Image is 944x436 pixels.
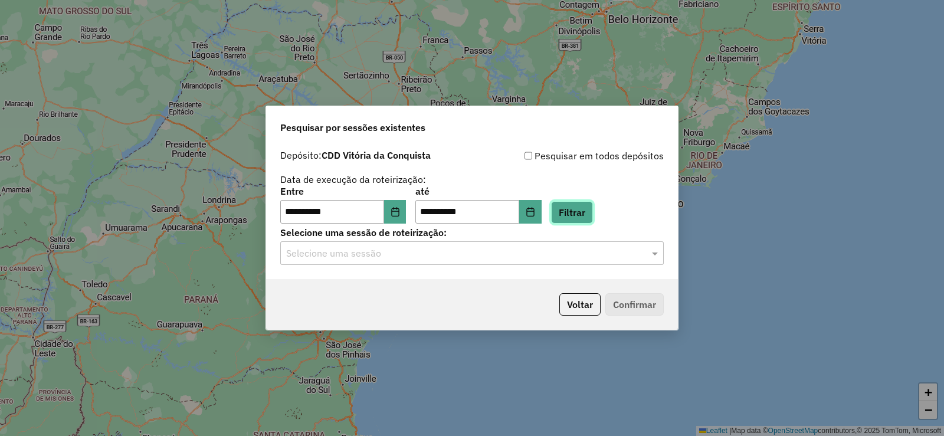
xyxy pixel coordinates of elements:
label: Entre [280,184,406,198]
label: Depósito: [280,148,431,162]
strong: CDD Vitória da Conquista [322,149,431,161]
span: Pesquisar por sessões existentes [280,120,425,135]
label: Selecione uma sessão de roteirização: [280,225,664,240]
label: até [415,184,541,198]
label: Data de execução da roteirização: [280,172,426,186]
button: Choose Date [519,200,542,224]
button: Filtrar [551,201,593,224]
div: Pesquisar em todos depósitos [472,149,664,163]
button: Choose Date [384,200,407,224]
button: Voltar [559,293,601,316]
